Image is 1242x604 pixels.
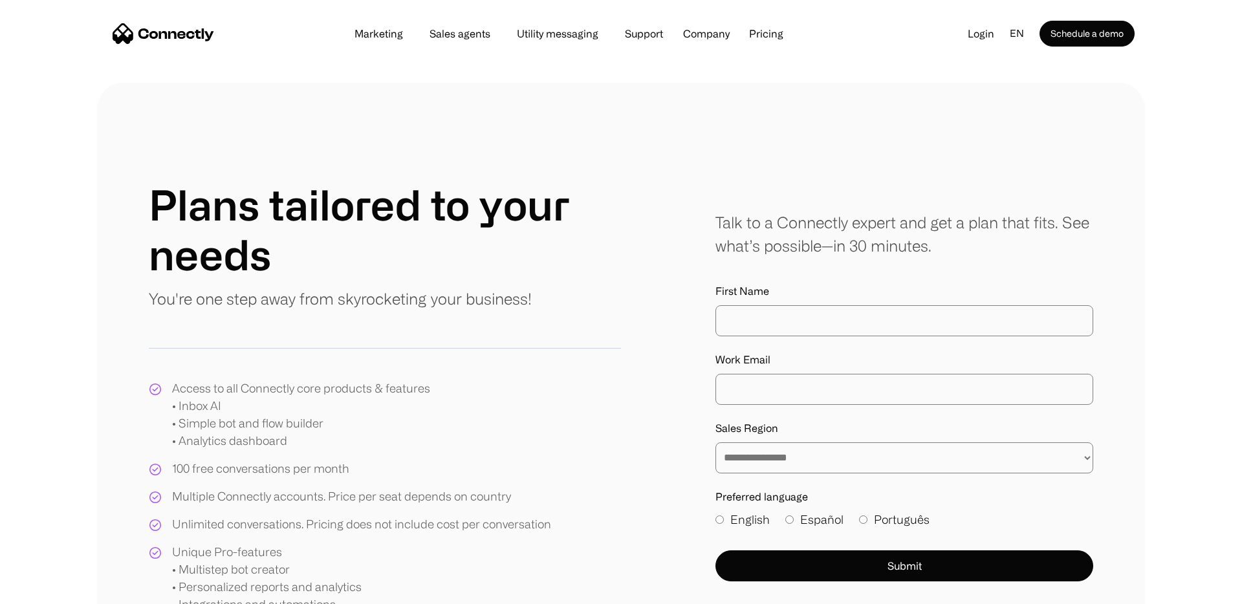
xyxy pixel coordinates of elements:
input: English [715,515,724,524]
div: en [1010,24,1024,43]
div: Company [683,25,730,43]
label: Work Email [715,352,1093,367]
div: en [1005,24,1040,43]
div: Unlimited conversations. Pricing does not include cost per conversation [172,515,551,533]
label: English [715,511,770,528]
div: 100 free conversations per month [172,460,349,477]
a: Utility messaging [507,28,609,39]
p: You're one step away from skyrocketing your business! [149,287,532,310]
input: Português [859,515,867,524]
aside: Language selected: English [13,580,78,599]
label: Sales Region [715,420,1093,436]
h1: Plans tailored to your needs [149,180,621,279]
a: Marketing [344,28,413,39]
div: Access to all Connectly core products & features • Inbox AI • Simple bot and flow builder • Analy... [172,380,430,449]
button: Submit [715,550,1093,581]
input: Español [785,515,794,524]
a: home [113,24,214,43]
a: Sales agents [419,28,501,39]
label: Preferred language [715,489,1093,504]
a: Schedule a demo [1040,21,1135,47]
ul: Language list [26,581,78,599]
a: Support [615,28,673,39]
div: Company [679,25,734,43]
a: Pricing [739,28,794,39]
div: Talk to a Connectly expert and get a plan that fits. See what’s possible—in 30 minutes. [715,211,1093,257]
div: Multiple Connectly accounts. Price per seat depends on country [172,488,511,505]
label: First Name [715,283,1093,299]
a: Login [957,24,1005,43]
label: Español [785,511,844,528]
label: Português [859,511,930,528]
